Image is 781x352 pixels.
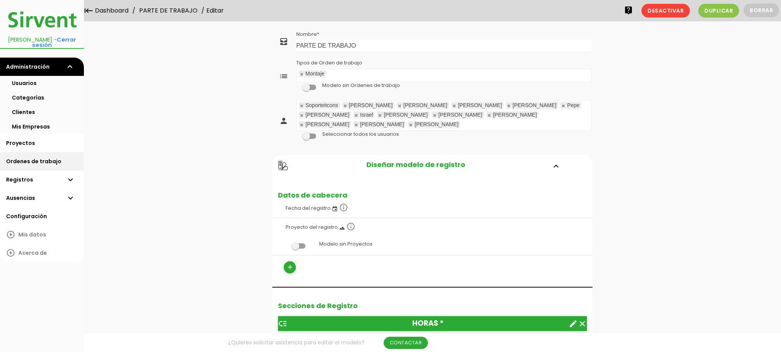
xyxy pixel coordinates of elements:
[278,316,587,331] header: HORAS *
[339,203,348,212] i: info_outline
[513,103,556,108] div: [PERSON_NAME]
[206,6,224,15] span: Editar
[384,337,428,349] a: Contactar
[278,302,587,310] h2: Secciones de Registro
[384,113,427,117] div: [PERSON_NAME]
[569,316,578,331] a: create
[4,6,80,33] img: itcons-logo
[305,122,349,127] div: [PERSON_NAME]
[66,58,75,76] i: expand_more
[272,191,593,199] h2: Datos de cabecera
[349,103,393,108] div: [PERSON_NAME]
[744,3,779,17] button: Borrar
[493,113,537,117] div: [PERSON_NAME]
[567,103,580,108] div: Pepe
[6,244,15,262] i: play_circle_outline
[698,4,739,18] span: Duplicar
[278,237,587,251] label: Modelo sin Proyectos
[439,113,482,117] div: [PERSON_NAME]
[284,261,296,273] a: add
[332,206,338,212] i: event
[339,225,345,231] i: landscape
[346,222,355,231] i: info_outline
[621,3,636,18] a: live_help
[550,161,562,171] i: expand_more
[322,82,400,89] label: Modelo sin Ordenes de trabajo
[322,131,399,138] label: Seleccionar todos los usuarios
[288,161,544,171] h2: Diseñar modelo de registro
[458,103,502,108] div: [PERSON_NAME]
[578,319,587,328] i: clear
[66,189,75,207] i: expand_more
[279,37,288,46] i: all_inbox
[278,199,587,216] label: Fecha del registro:
[569,319,578,328] i: create
[278,319,287,328] i: low_priority
[278,218,587,235] label: Proyecto del registro:
[66,170,75,189] i: expand_more
[403,103,447,108] div: [PERSON_NAME]
[578,316,587,331] a: clear
[296,31,319,38] label: Nombre
[279,72,288,81] i: list
[279,116,288,125] i: person
[84,333,572,352] div: ¿Quieres solicitar asistencia para editar el modelo?
[305,103,338,108] div: Soporteitcons
[360,113,373,117] div: Israel
[6,225,15,244] i: play_circle_outline
[360,122,404,127] div: [PERSON_NAME]
[305,71,325,76] div: Montaje
[305,113,349,117] div: [PERSON_NAME]
[32,36,76,49] a: Cerrar sesión
[278,316,287,331] a: low_priority
[415,122,458,127] div: [PERSON_NAME]
[641,4,690,18] span: Desactivar
[624,3,633,18] i: live_help
[296,59,362,66] label: Tipos de Orden de trabajo
[286,261,294,273] i: add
